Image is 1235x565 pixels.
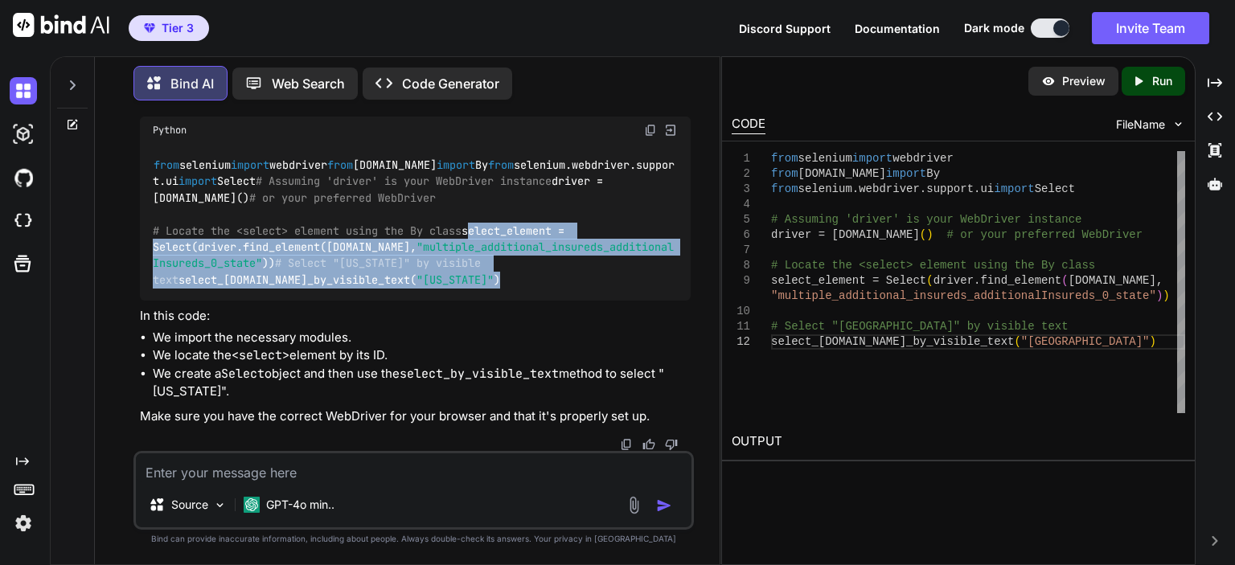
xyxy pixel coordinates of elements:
[266,497,334,513] p: GPT-4o min..
[933,274,1062,287] span: driver.find_element
[1035,182,1075,195] span: Select
[642,438,655,451] img: like
[1171,117,1185,131] img: chevron down
[1156,274,1163,287] span: ,
[256,174,552,189] span: # Assuming 'driver' is your WebDriver instance
[771,289,1109,302] span: "multiple_additional_insureds_additionalInsureds_0
[771,152,798,165] span: from
[153,157,675,288] code: selenium webdriver [DOMAIN_NAME] By selenium.webdriver.support.ui Select driver = [DOMAIN_NAME]()...
[620,438,633,451] img: copy
[739,20,831,37] button: Discord Support
[213,498,227,512] img: Pick Models
[272,74,345,93] p: Web Search
[10,510,37,537] img: settings
[133,533,694,545] p: Bind can provide inaccurate information, including about people. Always double-check its answers....
[771,228,920,241] span: driver = [DOMAIN_NAME]
[732,304,750,319] div: 10
[771,259,1095,272] span: # Locate the <select> element using the By class
[771,213,1081,226] span: # Assuming 'driver' is your WebDriver instance
[732,319,750,334] div: 11
[798,182,995,195] span: selenium.webdriver.support.ui
[852,152,892,165] span: import
[10,121,37,148] img: darkAi-studio
[732,197,750,212] div: 4
[170,74,214,93] p: Bind AI
[1021,335,1150,348] span: "[GEOGRAPHIC_DATA]"
[771,167,798,180] span: from
[964,20,1024,36] span: Dark mode
[920,228,926,241] span: (
[437,158,475,172] span: import
[327,158,353,172] span: from
[665,438,678,451] img: dislike
[232,347,289,363] code: <select>
[153,240,674,270] span: "multiple_additional_insureds_additionalInsureds_0_state"
[144,23,155,33] img: premium
[644,124,657,137] img: copy
[1092,12,1209,44] button: Invite Team
[10,164,37,191] img: githubDark
[892,152,954,165] span: webdriver
[656,497,672,514] img: icon
[1116,117,1165,133] span: FileName
[732,258,750,273] div: 8
[771,335,1014,348] span: select_[DOMAIN_NAME]_by_visible_text
[732,151,750,166] div: 1
[1109,289,1156,302] span: _state"
[732,243,750,258] div: 7
[153,365,691,401] li: We create a object and then use the method to select "[US_STATE]".
[153,346,691,365] li: We locate the element by its ID.
[1069,274,1156,287] span: [DOMAIN_NAME]
[416,272,494,287] span: "[US_STATE]"
[171,497,208,513] p: Source
[488,158,514,172] span: from
[732,227,750,243] div: 6
[129,15,209,41] button: premiumTier 3
[162,20,194,36] span: Tier 3
[402,74,499,93] p: Code Generator
[244,497,260,513] img: GPT-4o mini
[140,307,691,325] p: In this code:
[1015,335,1021,348] span: (
[771,182,798,195] span: from
[732,334,750,350] div: 12
[722,423,1195,461] h2: OUTPUT
[1061,274,1068,287] span: (
[400,366,559,382] code: select_by_visible_text
[1156,289,1163,302] span: )
[798,167,886,180] span: [DOMAIN_NAME]
[771,320,1069,333] span: # Select "[GEOGRAPHIC_DATA]" by visible text
[153,124,187,137] span: Python
[13,13,109,37] img: Bind AI
[140,407,691,426] p: Make sure you have the correct WebDriver for your browser and that it's properly set up.
[10,77,37,104] img: darkChat
[1150,335,1156,348] span: )
[855,20,940,37] button: Documentation
[732,115,765,134] div: CODE
[739,22,831,35] span: Discord Support
[231,158,269,172] span: import
[625,496,643,514] img: attachment
[994,182,1034,195] span: import
[798,152,852,165] span: selenium
[178,174,217,189] span: import
[1163,289,1169,302] span: )
[10,207,37,235] img: cloudideIcon
[855,22,940,35] span: Documentation
[732,212,750,227] div: 5
[926,167,940,180] span: By
[1152,73,1172,89] p: Run
[947,228,1143,241] span: # or your preferred WebDriver
[249,190,436,205] span: # or your preferred WebDriver
[732,182,750,197] div: 3
[153,256,487,287] span: # Select "[US_STATE]" by visible text
[1041,74,1056,88] img: preview
[153,223,462,238] span: # Locate the <select> element using the By class
[221,366,265,382] code: Select
[153,329,691,347] li: We import the necessary modules.
[732,166,750,182] div: 2
[732,273,750,289] div: 9
[886,167,926,180] span: import
[663,123,678,137] img: Open in Browser
[771,274,926,287] span: select_element = Select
